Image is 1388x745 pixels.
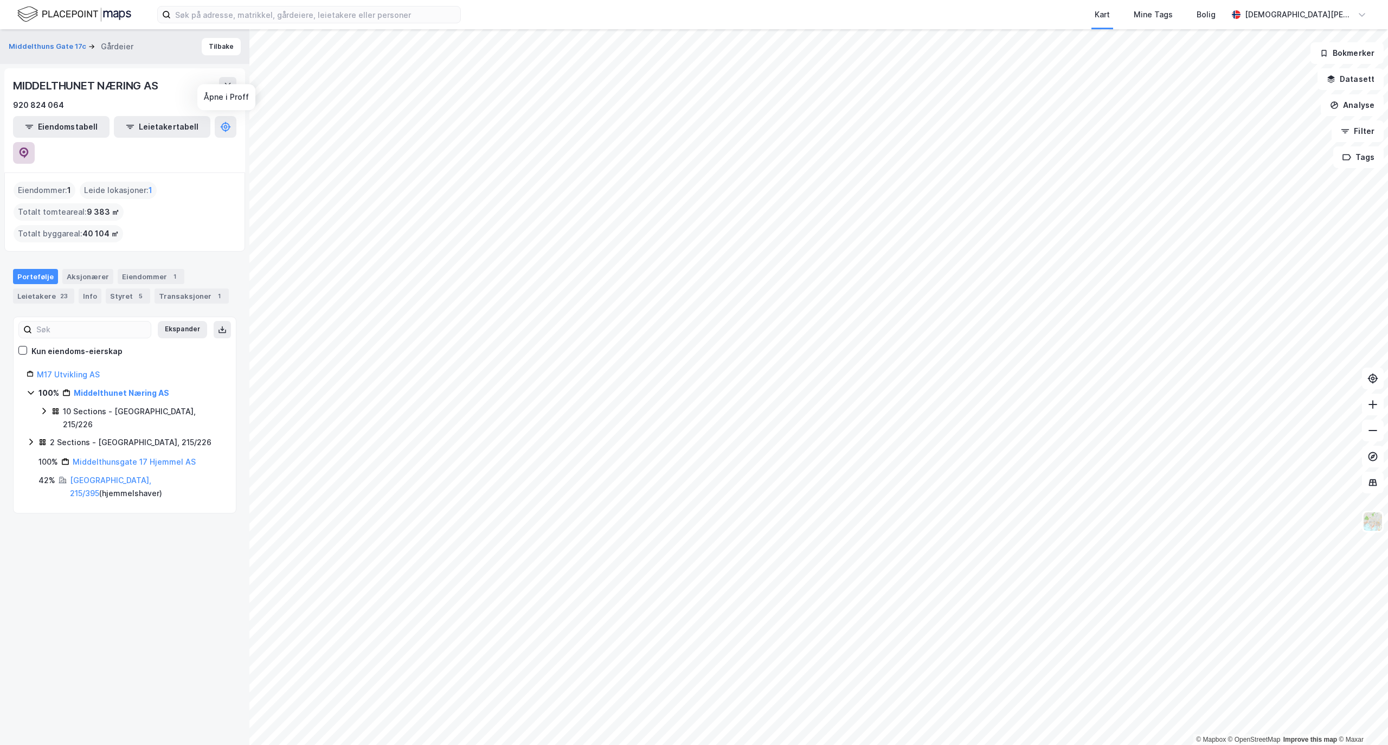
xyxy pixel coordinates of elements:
[13,116,110,138] button: Eiendomstabell
[87,205,119,219] span: 9 383 ㎡
[14,203,124,221] div: Totalt tomteareal :
[114,116,210,138] button: Leietakertabell
[1332,120,1384,142] button: Filter
[1334,693,1388,745] iframe: Chat Widget
[50,436,211,449] div: 2 Sections - [GEOGRAPHIC_DATA], 215/226
[149,184,152,197] span: 1
[70,476,151,498] a: [GEOGRAPHIC_DATA], 215/395
[37,370,100,379] a: M17 Utvikling AS
[70,474,223,500] div: ( hjemmelshaver )
[1134,8,1173,21] div: Mine Tags
[38,387,59,400] div: 100%
[62,269,113,284] div: Aksjonærer
[158,321,207,338] button: Ekspander
[171,7,460,23] input: Søk på adresse, matrikkel, gårdeiere, leietakere eller personer
[1318,68,1384,90] button: Datasett
[106,288,150,304] div: Styret
[1228,736,1281,743] a: OpenStreetMap
[155,288,229,304] div: Transaksjoner
[214,291,224,301] div: 1
[1283,736,1337,743] a: Improve this map
[17,5,131,24] img: logo.f888ab2527a4732fd821a326f86c7f29.svg
[38,455,58,468] div: 100%
[1196,736,1226,743] a: Mapbox
[202,38,241,55] button: Tilbake
[1245,8,1353,21] div: [DEMOGRAPHIC_DATA][PERSON_NAME]
[82,227,119,240] span: 40 104 ㎡
[1095,8,1110,21] div: Kart
[73,457,196,466] a: Middelthunsgate 17 Hjemmel AS
[79,288,101,304] div: Info
[13,77,160,94] div: MIDDELTHUNET NÆRING AS
[13,99,64,112] div: 920 824 064
[1310,42,1384,64] button: Bokmerker
[14,182,75,199] div: Eiendommer :
[58,291,70,301] div: 23
[74,388,169,397] a: Middelthunet Næring AS
[13,288,74,304] div: Leietakere
[101,40,133,53] div: Gårdeier
[38,474,55,487] div: 42%
[135,291,146,301] div: 5
[118,269,184,284] div: Eiendommer
[67,184,71,197] span: 1
[14,225,123,242] div: Totalt byggareal :
[80,182,157,199] div: Leide lokasjoner :
[1334,693,1388,745] div: Kontrollprogram for chat
[32,322,151,338] input: Søk
[13,269,58,284] div: Portefølje
[1321,94,1384,116] button: Analyse
[31,345,123,358] div: Kun eiendoms-eierskap
[9,41,88,52] button: Middelthuns Gate 17c
[1363,511,1383,532] img: Z
[169,271,180,282] div: 1
[1333,146,1384,168] button: Tags
[63,405,223,431] div: 10 Sections - [GEOGRAPHIC_DATA], 215/226
[1197,8,1216,21] div: Bolig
